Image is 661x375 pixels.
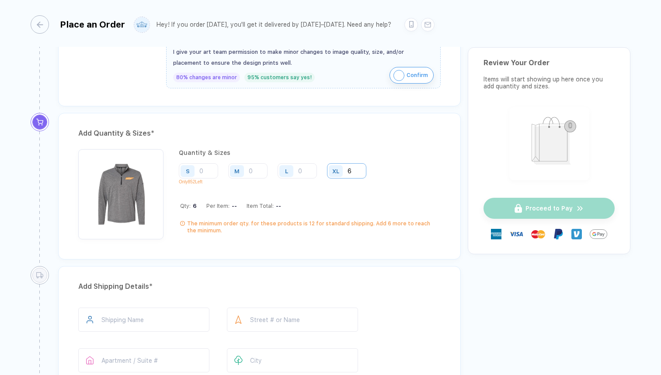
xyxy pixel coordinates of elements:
img: Venmo [571,229,582,239]
img: user profile [134,17,150,32]
p: Only 852 Left [179,179,225,184]
div: S [186,168,190,174]
div: Add Quantity & Sizes [78,126,441,140]
img: e4a84cd3-7e9c-4ec2-a9d7-499163ac2f34_nt_front_1758575674961.jpg [83,154,159,230]
img: icon [393,70,404,81]
div: Hey! If you order [DATE], you'll get it delivered by [DATE]–[DATE]. Need any help? [157,21,391,28]
div: L [285,168,288,174]
div: 80% changes are minor [173,73,240,82]
div: 95% customers say yes! [244,73,315,82]
div: -- [274,203,281,209]
div: Place an Order [60,19,125,30]
div: M [234,168,240,174]
img: master-card [531,227,545,241]
div: I give your art team permission to make minor changes to image quality, size, and/or placement to... [173,46,434,68]
span: Confirm [407,68,428,82]
div: -- [230,203,237,209]
div: Items will start showing up here once you add quantity and sizes. [484,76,615,90]
div: Per Item: [206,203,237,209]
button: iconConfirm [390,67,434,84]
img: GPay [590,225,607,243]
div: Add Shipping Details [78,280,441,294]
div: Item Total: [247,203,281,209]
div: XL [332,168,339,174]
img: visa [509,227,523,241]
img: Paypal [553,229,564,239]
div: Quantity & Sizes [179,149,441,156]
div: The minimum order qty. for these products is 12 for standard shipping. Add 6 more to reach the mi... [187,220,441,234]
div: Qty: [180,203,197,209]
span: 6 [191,203,197,209]
img: express [491,229,501,239]
div: Review Your Order [484,59,615,67]
img: shopping_bag.png [513,111,585,175]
